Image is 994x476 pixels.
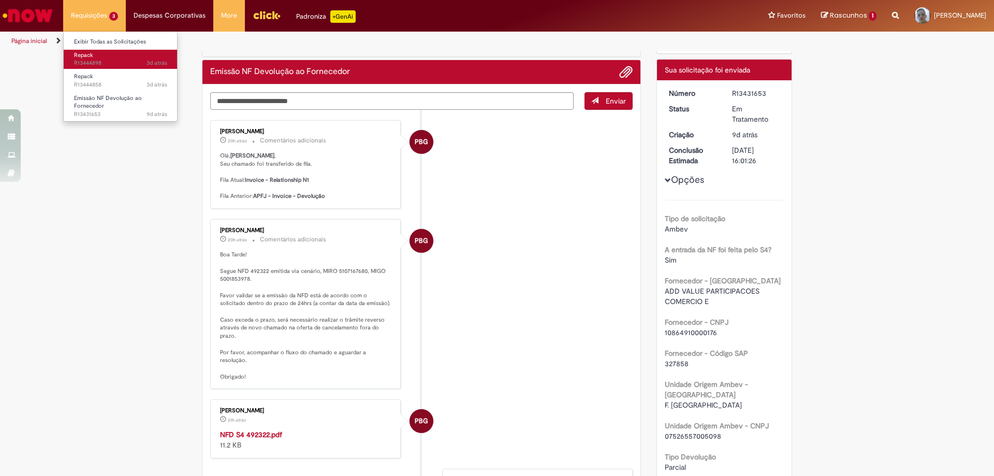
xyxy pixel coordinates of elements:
span: 3d atrás [147,81,167,89]
span: ADD VALUE PARTICIPACOES COMERCIO E [665,286,762,306]
div: [PERSON_NAME] [220,408,392,414]
span: PBG [415,409,428,434]
span: Sua solicitação foi enviada [665,65,750,75]
a: Exibir Todas as Solicitações [64,36,178,48]
span: F. [GEOGRAPHIC_DATA] [665,400,742,410]
div: R13431653 [732,88,780,98]
span: 1 [869,11,876,21]
h2: Emissão NF Devolução ao Fornecedor Histórico de tíquete [210,67,350,77]
span: 07526557005098 [665,431,721,441]
time: 27/08/2025 14:29:18 [228,417,246,423]
b: Unidade Origem Ambev - CNPJ [665,421,769,430]
small: Comentários adicionais [260,235,326,244]
span: More [221,10,237,21]
img: click_logo_yellow_360x200.png [253,7,281,23]
b: Invoice - Relationship N1 [245,176,309,184]
small: Comentários adicionais [260,136,326,145]
time: 27/08/2025 14:32:56 [228,237,247,243]
div: [DATE] 16:01:26 [732,145,780,166]
span: 3 [109,12,118,21]
dt: Criação [661,129,725,140]
div: Em Tratamento [732,104,780,124]
span: R13444858 [74,81,167,89]
a: Aberto R13431653 : Emissão NF Devolução ao Fornecedor [64,93,178,115]
span: 20h atrás [228,237,247,243]
span: 21h atrás [228,417,246,423]
time: 20/08/2025 10:47:08 [147,110,167,118]
span: 9d atrás [147,110,167,118]
b: [PERSON_NAME] [230,152,274,160]
span: PBG [415,228,428,253]
textarea: Digite sua mensagem aqui... [210,92,574,110]
p: +GenAi [330,10,356,23]
span: Repack [74,51,93,59]
p: Boa Tarde! Segue NFD 492322 emitida via cenário, MIRO 5107167680, MIGO 5001853978. Favor validar ... [220,251,392,381]
span: Requisições [71,10,107,21]
dt: Número [661,88,725,98]
div: Pedro Boro Guerra [410,130,433,154]
b: APFJ - Invoice - Devolução [253,192,325,200]
span: 10864910000176 [665,328,717,337]
span: PBG [415,129,428,154]
span: Enviar [606,96,626,106]
b: Tipo Devolução [665,452,716,461]
img: ServiceNow [1,5,54,26]
span: 3d atrás [147,59,167,67]
div: Pedro Boro Guerra [410,229,433,253]
div: [PERSON_NAME] [220,227,392,234]
b: Unidade Origem Ambev - [GEOGRAPHIC_DATA] [665,380,748,399]
div: 20/08/2025 10:47:07 [732,129,780,140]
span: Sim [665,255,677,265]
a: Página inicial [11,37,47,45]
span: 20h atrás [228,138,247,144]
b: Fornecedor - Código SAP [665,349,748,358]
ul: Requisições [63,31,178,122]
span: 327858 [665,359,689,368]
b: Fornecedor - CNPJ [665,318,728,327]
div: [PERSON_NAME] [220,128,392,135]
dt: Conclusão Estimada [661,145,725,166]
span: [PERSON_NAME] [934,11,986,20]
span: 9d atrás [732,130,757,139]
time: 25/08/2025 15:08:17 [147,81,167,89]
span: R13431653 [74,110,167,119]
span: Repack [74,73,93,80]
a: Rascunhos [821,11,876,21]
span: Emissão NF Devolução ao Fornecedor [74,94,142,110]
span: Favoritos [777,10,806,21]
span: Ambev [665,224,688,234]
b: Tipo de solicitação [665,214,725,223]
a: Aberto R13444858 : Repack [64,71,178,90]
p: Olá, , Seu chamado foi transferido de fila. Fila Atual: Fila Anterior: [220,152,392,200]
span: R13444898 [74,59,167,67]
a: NFD S4 492322.pdf [220,430,282,439]
b: A entrada da NF foi feita pelo S4? [665,245,771,254]
dt: Status [661,104,725,114]
ul: Trilhas de página [8,32,655,51]
button: Adicionar anexos [619,65,633,79]
div: 11.2 KB [220,429,392,450]
a: Aberto R13444898 : Repack [64,50,178,69]
time: 20/08/2025 10:47:07 [732,130,757,139]
button: Enviar [584,92,633,110]
time: 27/08/2025 14:33:04 [228,138,247,144]
b: Fornecedor - [GEOGRAPHIC_DATA] [665,276,781,285]
div: Pedro Boro Guerra [410,409,433,433]
span: Parcial [665,463,686,472]
span: Despesas Corporativas [134,10,206,21]
div: Padroniza [296,10,356,23]
span: Rascunhos [830,10,867,20]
